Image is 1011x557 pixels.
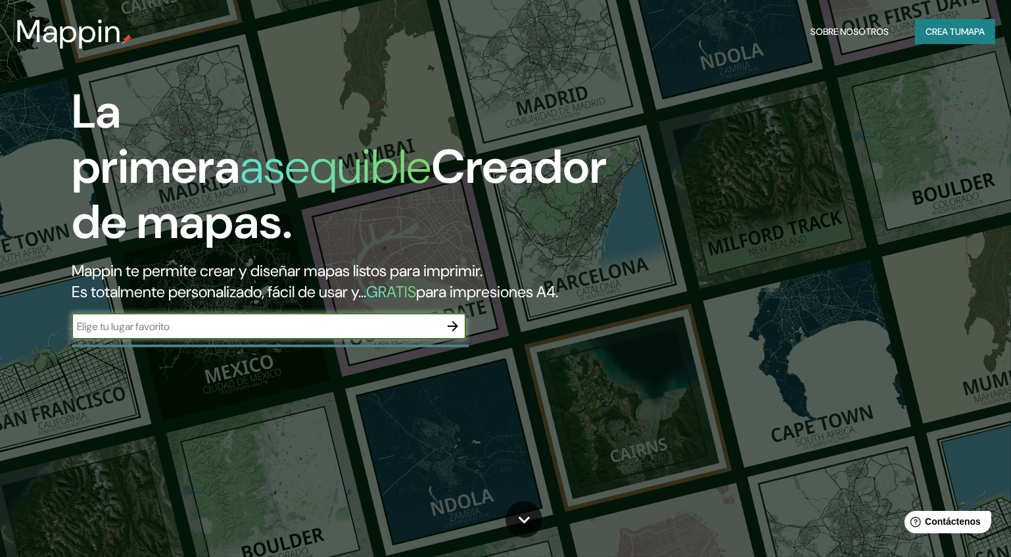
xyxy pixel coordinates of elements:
font: GRATIS [366,281,416,302]
font: Crea tu [926,26,961,37]
font: Mappin te permite crear y diseñar mapas listos para imprimir. [72,260,482,281]
img: pin de mapeo [122,34,132,45]
font: La primera [72,81,240,197]
font: mapa [961,26,985,37]
font: Mappin [16,11,122,52]
button: Crea tumapa [915,19,995,44]
button: Sobre nosotros [805,19,894,44]
font: Es totalmente personalizado, fácil de usar y... [72,281,366,302]
font: Sobre nosotros [811,26,889,37]
input: Elige tu lugar favorito [72,319,440,334]
font: Creador de mapas. [72,136,607,253]
font: para impresiones A4. [416,281,558,302]
iframe: Lanzador de widgets de ayuda [894,506,997,543]
font: asequible [240,136,431,197]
